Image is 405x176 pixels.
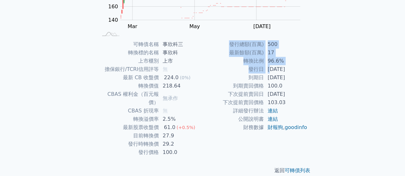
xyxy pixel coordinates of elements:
div: 224.0 [163,73,180,82]
span: 無承作 [163,95,178,101]
td: 到期日 [203,73,264,82]
td: 發行總額(百萬) [203,40,264,49]
td: 下次提前賣回價格 [203,98,264,107]
td: , [264,123,308,132]
tspan: [DATE] [253,23,271,29]
td: 27.9 [159,132,203,140]
td: 可轉債名稱 [98,40,159,49]
td: 發行價格 [98,148,159,157]
td: 財務數據 [203,123,264,132]
td: 轉換溢價率 [98,115,159,123]
td: 事欣科 [159,49,203,57]
span: 無 [163,108,168,114]
td: 事欣科三 [159,40,203,49]
td: 29.2 [159,140,203,148]
td: 轉換價值 [98,82,159,90]
div: 聊天小工具 [373,145,405,176]
td: 詳細發行辦法 [203,107,264,115]
p: 返回 [90,167,315,174]
td: 100.0 [264,82,308,90]
td: 下次提前賣回日 [203,90,264,98]
div: 61.0 [163,123,177,132]
td: 到期賣回價格 [203,82,264,90]
a: 連結 [268,116,278,122]
td: 最新餘額(百萬) [203,49,264,57]
a: goodinfo [285,124,307,130]
td: 上市 [159,57,203,65]
td: 100.0 [159,148,203,157]
td: CBAS 權利金（百元報價） [98,90,159,107]
td: 轉換標的名稱 [98,49,159,57]
td: 17 [264,49,308,57]
a: 財報狗 [268,124,283,130]
tspan: May [189,23,200,29]
td: 目前轉換價 [98,132,159,140]
tspan: Mar [127,23,137,29]
td: 公開說明書 [203,115,264,123]
td: 發行日 [203,65,264,73]
span: (+0.5%) [176,125,195,130]
iframe: Chat Widget [373,145,405,176]
td: 2.5% [159,115,203,123]
td: [DATE] [264,90,308,98]
td: [DATE] [264,73,308,82]
td: 上市櫃別 [98,57,159,65]
td: 96.6% [264,57,308,65]
td: 最新 CB 收盤價 [98,73,159,82]
td: CBAS 折現率 [98,107,159,115]
tspan: 140 [108,17,118,23]
span: 無 [163,66,168,72]
td: 擔保銀行/TCRI信用評等 [98,65,159,73]
td: 218.64 [159,82,203,90]
a: 連結 [268,108,278,114]
tspan: 160 [108,4,118,10]
td: 103.03 [264,98,308,107]
span: (0%) [180,75,190,80]
td: 最新股票收盤價 [98,123,159,132]
td: [DATE] [264,65,308,73]
td: 500 [264,40,308,49]
td: 轉換比例 [203,57,264,65]
a: 可轉債列表 [285,167,310,173]
td: 發行時轉換價 [98,140,159,148]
